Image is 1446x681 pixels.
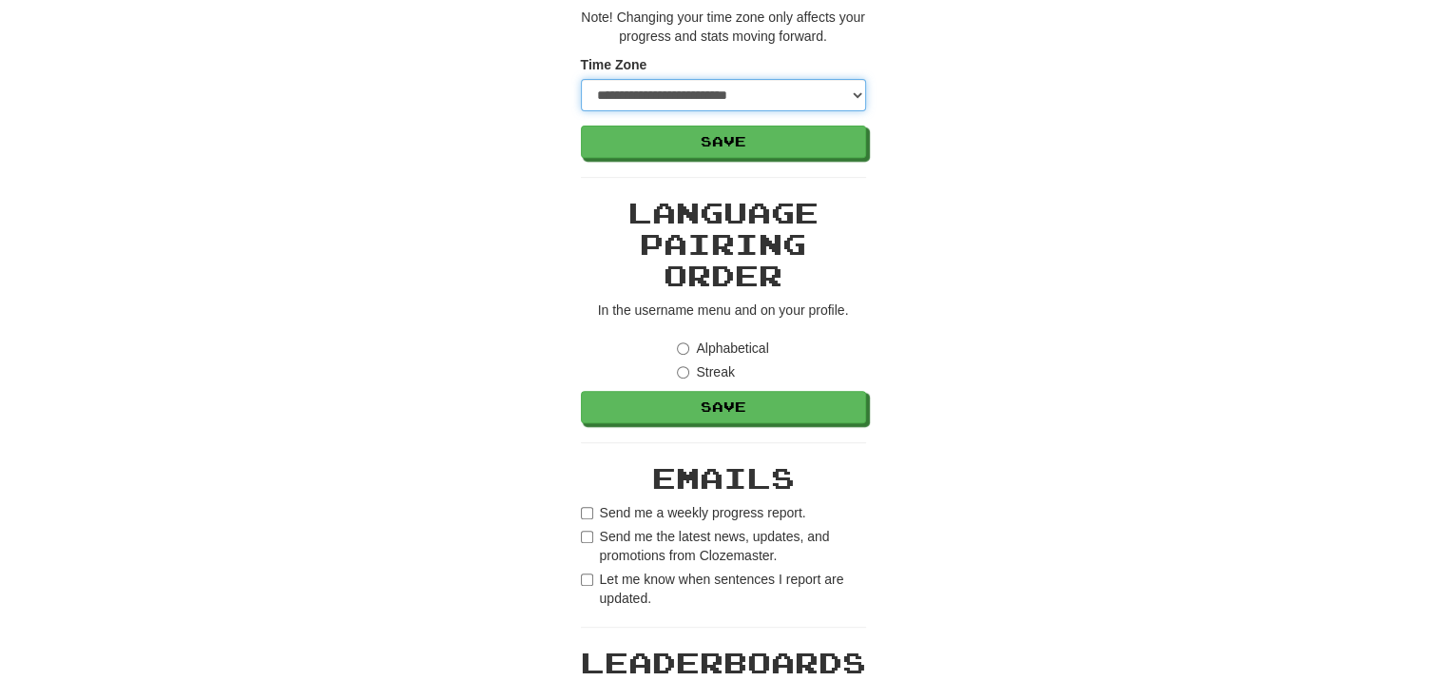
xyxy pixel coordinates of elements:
[581,574,593,586] input: Let me know when sentences I report are updated.
[581,8,866,46] p: Note! Changing your time zone only affects your progress and stats moving forward.
[581,570,866,608] label: Let me know when sentences I report are updated.
[581,197,866,291] h2: Language Pairing Order
[581,55,647,74] label: Time Zone
[581,507,593,519] input: Send me a weekly progress report.
[581,126,866,158] button: Save
[581,391,866,423] button: Save
[581,647,866,678] h2: Leaderboards
[677,339,768,358] label: Alphabetical
[677,366,689,379] input: Streak
[581,527,866,565] label: Send me the latest news, updates, and promotions from Clozemaster.
[581,462,866,494] h2: Emails
[581,503,806,522] label: Send me a weekly progress report.
[581,301,866,320] p: In the username menu and on your profile.
[581,531,593,543] input: Send me the latest news, updates, and promotions from Clozemaster.
[677,362,734,381] label: Streak
[677,342,689,355] input: Alphabetical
